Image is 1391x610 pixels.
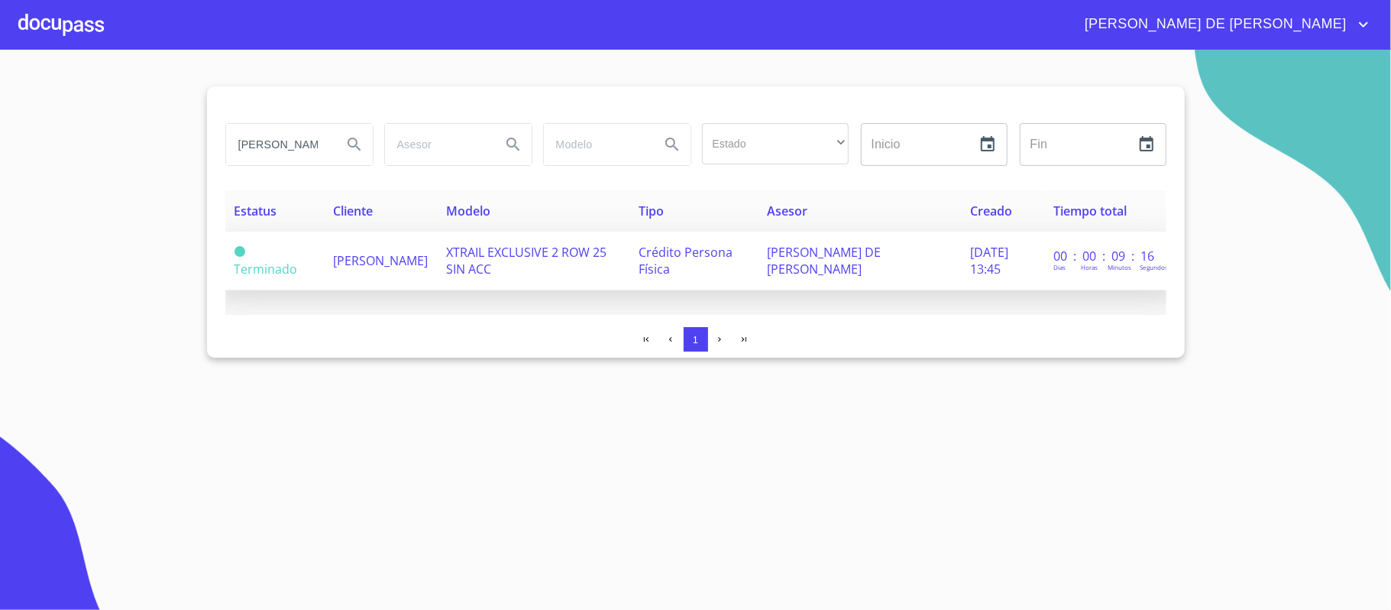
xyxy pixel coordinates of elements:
button: Search [654,126,691,163]
button: account of current user [1073,12,1373,37]
input: search [226,124,330,165]
span: Crédito Persona Física [639,244,733,277]
span: Tiempo total [1053,203,1127,219]
div: ​ [702,123,849,164]
p: Minutos [1108,263,1131,271]
span: Creado [970,203,1012,219]
button: 1 [684,327,708,352]
span: Tipo [639,203,665,219]
p: Segundos [1140,263,1168,271]
p: Dias [1053,263,1066,271]
button: Search [495,126,532,163]
span: Cliente [333,203,373,219]
span: Asesor [768,203,808,219]
span: Terminado [235,246,245,257]
span: [PERSON_NAME] DE [PERSON_NAME] [1073,12,1354,37]
span: [PERSON_NAME] [333,252,428,269]
span: [PERSON_NAME] DE [PERSON_NAME] [768,244,882,277]
button: Search [336,126,373,163]
p: 00 : 00 : 09 : 16 [1053,248,1156,264]
span: Modelo [446,203,490,219]
p: Horas [1081,263,1098,271]
span: Terminado [235,261,298,277]
span: 1 [693,334,698,346]
input: search [385,124,489,165]
input: search [544,124,648,165]
span: XTRAIL EXCLUSIVE 2 ROW 25 SIN ACC [446,244,607,277]
span: [DATE] 13:45 [970,244,1008,277]
span: Estatus [235,203,277,219]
